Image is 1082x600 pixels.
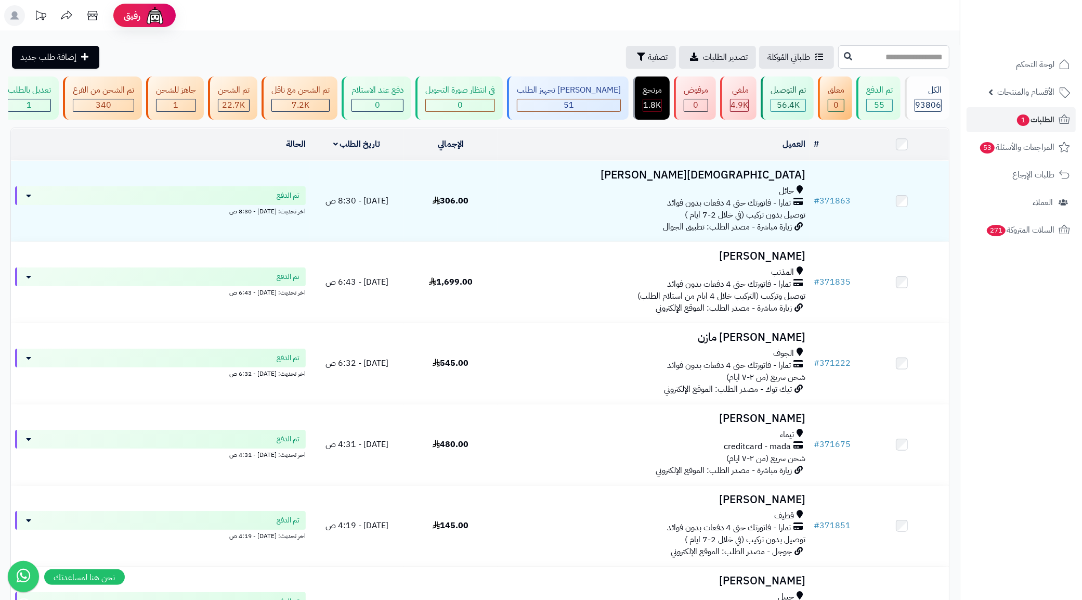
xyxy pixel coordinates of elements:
[351,84,403,96] div: دفع عند الاستلام
[814,195,851,207] a: #371863
[903,76,951,120] a: الكل93806
[828,84,844,96] div: معلق
[157,99,195,111] div: 1
[814,276,820,288] span: #
[1016,57,1054,72] span: لوحة التحكم
[333,138,381,150] a: تاريخ الطلب
[816,76,854,120] a: معلق 0
[679,46,756,69] a: تصدير الطلبات
[28,5,54,29] a: تحديثات المنصة
[759,46,834,69] a: طلباتي المُوكلة
[731,99,748,111] div: 4949
[967,190,1076,215] a: العملاء
[774,348,794,360] span: الجوف
[987,225,1006,236] span: 271
[854,76,903,120] a: تم الدفع 55
[1012,168,1054,182] span: طلبات الإرجاع
[875,99,885,111] span: 55
[967,162,1076,187] a: طلبات الإرجاع
[915,84,942,96] div: الكل
[413,76,505,120] a: في انتظار صورة التحويل 0
[643,99,661,111] div: 1799
[814,276,851,288] a: #371835
[638,290,806,302] span: توصيل وتركيب (التركيب خلال 4 ايام من استلام الطلب)
[340,76,413,120] a: دفع عند الاستلام 0
[223,99,245,111] span: 22.7K
[277,353,299,363] span: تم الدفع
[644,99,661,111] span: 1.8K
[144,76,206,120] a: جاهز للشحن 1
[866,84,893,96] div: تم الدفع
[15,286,306,297] div: اخر تحديث: [DATE] - 6:43 ص
[564,99,574,111] span: 51
[1033,195,1053,210] span: العملاء
[433,195,468,207] span: 306.00
[73,99,134,111] div: 340
[828,99,844,111] div: 0
[502,494,806,506] h3: [PERSON_NAME]
[980,142,995,154] span: 53
[783,138,806,150] a: العميل
[15,367,306,378] div: اخر تحديث: [DATE] - 6:32 ص
[505,76,631,120] a: [PERSON_NAME] تجهيز الطلب 51
[685,533,806,546] span: توصيل بدون تركيب (في خلال 2-7 ايام )
[814,438,820,451] span: #
[8,99,50,111] div: 1
[724,441,791,453] span: creditcard - mada
[145,5,165,26] img: ai-face.png
[684,99,708,111] div: 0
[694,99,699,111] span: 0
[867,99,892,111] div: 55
[759,76,816,120] a: تم التوصيل 56.4K
[656,302,792,314] span: زيارة مباشرة - مصدر الطلب: الموقع الإلكتروني
[73,84,134,96] div: تم الشحن من الفرع
[325,438,388,451] span: [DATE] - 4:31 ص
[663,221,792,233] span: زيارة مباشرة - مصدر الطلب: تطبيق الجوال
[277,515,299,526] span: تم الدفع
[259,76,340,120] a: تم الشحن مع ناقل 7.2K
[664,383,792,395] span: تيك توك - مصدر الطلب: الموقع الإلكتروني
[833,99,839,111] span: 0
[767,51,810,63] span: طلباتي المُوكلة
[502,169,806,181] h3: [DEMOGRAPHIC_DATA][PERSON_NAME]
[656,464,792,477] span: زيارة مباشرة - مصدر الطلب: الموقع الإلكتروني
[814,519,851,532] a: #371851
[814,138,819,150] a: #
[643,84,662,96] div: مرتجع
[814,438,851,451] a: #371675
[12,46,99,69] a: إضافة طلب جديد
[426,99,494,111] div: 0
[814,357,851,369] a: #371222
[648,51,668,63] span: تصفية
[967,107,1076,132] a: الطلبات1
[272,99,329,111] div: 7223
[433,357,468,369] span: 545.00
[15,530,306,541] div: اخر تحديث: [DATE] - 4:19 ص
[61,76,144,120] a: تم الشحن من الفرع 340
[96,99,111,111] span: 340
[967,52,1076,77] a: لوحة التحكم
[277,434,299,444] span: تم الدفع
[997,85,1054,99] span: الأقسام والمنتجات
[730,84,749,96] div: ملغي
[218,99,249,111] div: 22708
[668,522,791,534] span: تمارا - فاتورتك حتى 4 دفعات بدون فوائد
[727,452,806,465] span: شحن سريع (من ٢-٧ ايام)
[780,429,794,441] span: تيماء
[668,278,791,290] span: تمارا - فاتورتك حتى 4 دفعات بدون فوائد
[979,140,1054,155] span: المراجعات والأسئلة
[727,371,806,384] span: شحن سريع (من ٢-٧ ايام)
[277,272,299,282] span: تم الدفع
[15,205,306,216] div: اخر تحديث: [DATE] - 8:30 ص
[352,99,403,111] div: 0
[325,357,388,369] span: [DATE] - 6:32 ص
[771,99,805,111] div: 56354
[684,84,708,96] div: مرفوض
[672,76,718,120] a: مرفوض 0
[814,357,820,369] span: #
[433,519,468,532] span: 145.00
[438,138,464,150] a: الإجمالي
[271,84,330,96] div: تم الشحن مع ناقل
[1017,114,1029,126] span: 1
[277,190,299,201] span: تم الدفع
